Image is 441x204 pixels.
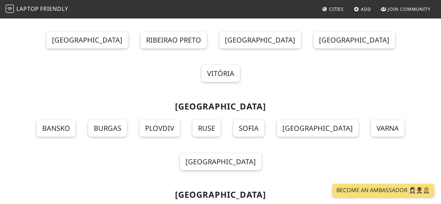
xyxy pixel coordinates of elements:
[361,6,371,12] span: Add
[313,32,395,48] a: [GEOGRAPHIC_DATA]
[351,3,374,15] a: Add
[219,32,301,48] a: [GEOGRAPHIC_DATA]
[388,6,431,12] span: Join Community
[329,6,344,12] span: Cities
[319,3,347,15] a: Cities
[139,120,180,137] a: Plovdiv
[37,120,76,137] a: Bansko
[233,120,264,137] a: Sofia
[6,3,68,15] a: LaptopFriendly LaptopFriendly
[6,5,14,13] img: LaptopFriendly
[26,190,415,200] h2: [GEOGRAPHIC_DATA]
[378,3,433,15] a: Join Community
[192,120,221,137] a: Ruse
[88,120,127,137] a: Burgas
[277,120,358,137] a: [GEOGRAPHIC_DATA]
[46,32,128,48] a: [GEOGRAPHIC_DATA]
[202,65,240,82] a: Vitória
[16,5,39,13] span: Laptop
[26,101,415,112] h2: [GEOGRAPHIC_DATA]
[180,153,261,170] a: [GEOGRAPHIC_DATA]
[140,32,207,48] a: Ribeirao Preto
[40,5,68,13] span: Friendly
[371,120,404,137] a: Varna
[332,184,434,197] a: Become an Ambassador 🤵🏻‍♀️🤵🏾‍♂️🤵🏼‍♀️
